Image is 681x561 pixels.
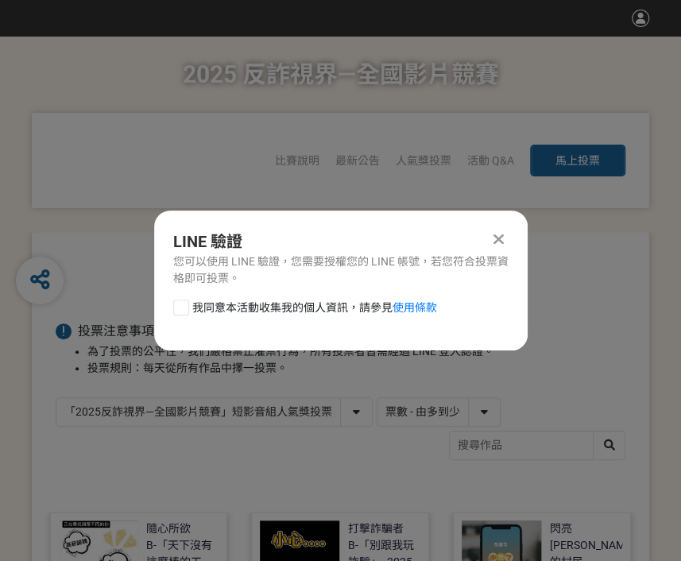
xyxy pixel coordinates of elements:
div: 隨心所欲 [146,520,191,537]
a: 比賽說明 [275,154,319,167]
a: 活動 Q&A [467,154,514,167]
div: LINE 驗證 [173,230,509,253]
div: 您可以使用 LINE 驗證，您需要授權您的 LINE 帳號，若您符合投票資格即可投票。 [173,253,509,287]
span: 我同意本活動收集我的個人資訊，請參見 [192,300,437,316]
span: 投票注意事項 [78,323,154,339]
li: 為了投票的公平性，我們嚴格禁止灌票行為，所有投票者皆需經過 LINE 登入認證。 [87,343,625,360]
a: 使用條款 [393,301,437,314]
h1: 2025 反詐視界—全國影片競賽 [183,37,499,113]
div: 打擊詐騙者 [347,520,403,537]
input: 搜尋作品 [450,431,625,459]
a: 最新公告 [335,154,380,167]
button: 馬上投票 [530,145,625,176]
span: 人氣獎投票 [396,154,451,167]
li: 投票規則：每天從所有作品中擇一投票。 [87,360,625,377]
span: 馬上投票 [555,154,600,167]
